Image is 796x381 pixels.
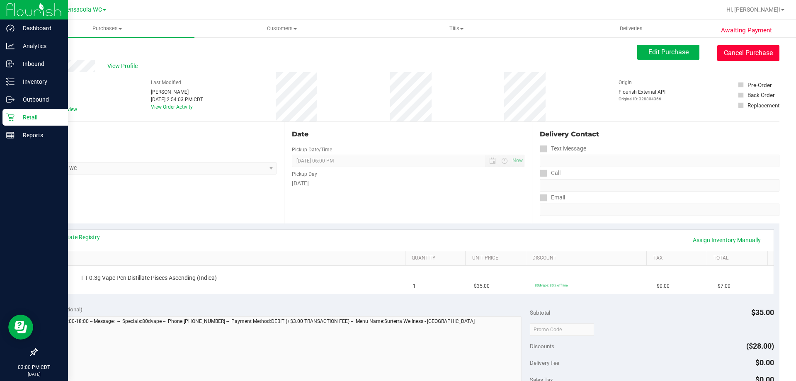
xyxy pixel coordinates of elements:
[532,255,643,262] a: Discount
[50,233,100,241] a: View State Registry
[540,143,586,155] label: Text Message
[747,81,772,89] div: Pre-Order
[15,95,64,104] p: Outbound
[747,91,775,99] div: Back Order
[747,101,779,109] div: Replacement
[151,88,203,96] div: [PERSON_NAME]
[292,170,317,178] label: Pickup Day
[6,24,15,32] inline-svg: Dashboard
[6,60,15,68] inline-svg: Inbound
[755,358,774,367] span: $0.00
[6,113,15,121] inline-svg: Retail
[20,20,194,37] a: Purchases
[535,283,568,287] span: 80dvape: 80% off line
[15,112,64,122] p: Retail
[653,255,704,262] a: Tax
[609,25,654,32] span: Deliveries
[717,45,779,61] button: Cancel Purchase
[540,155,779,167] input: Format: (999) 999-9999
[713,255,764,262] a: Total
[20,25,194,32] span: Purchases
[4,371,64,377] p: [DATE]
[619,79,632,86] label: Origin
[36,129,277,139] div: Location
[530,339,554,354] span: Discounts
[151,79,181,86] label: Last Modified
[194,20,369,37] a: Customers
[637,45,699,60] button: Edit Purchase
[687,233,766,247] a: Assign Inventory Manually
[6,42,15,50] inline-svg: Analytics
[530,309,550,316] span: Subtotal
[15,130,64,140] p: Reports
[292,129,524,139] div: Date
[474,282,490,290] span: $35.00
[544,20,718,37] a: Deliveries
[15,41,64,51] p: Analytics
[195,25,369,32] span: Customers
[6,95,15,104] inline-svg: Outbound
[4,364,64,371] p: 03:00 PM CDT
[6,78,15,86] inline-svg: Inventory
[369,20,544,37] a: Tills
[15,59,64,69] p: Inbound
[540,192,565,204] label: Email
[718,282,730,290] span: $7.00
[81,274,217,282] span: FT 0.3g Vape Pen Distillate Pisces Ascending (Indica)
[530,323,594,336] input: Promo Code
[619,88,665,102] div: Flourish External API
[6,131,15,139] inline-svg: Reports
[540,167,561,179] label: Call
[8,315,33,340] iframe: Resource center
[726,6,780,13] span: Hi, [PERSON_NAME]!
[369,25,543,32] span: Tills
[721,26,772,35] span: Awaiting Payment
[15,77,64,87] p: Inventory
[412,255,462,262] a: Quantity
[530,359,559,366] span: Delivery Fee
[292,146,332,153] label: Pickup Date/Time
[540,179,779,192] input: Format: (999) 999-9999
[107,62,141,70] span: View Profile
[292,179,524,188] div: [DATE]
[472,255,523,262] a: Unit Price
[63,6,102,13] span: Pensacola WC
[751,308,774,317] span: $35.00
[413,282,416,290] span: 1
[151,96,203,103] div: [DATE] 2:54:03 PM CDT
[619,96,665,102] p: Original ID: 328804366
[49,255,402,262] a: SKU
[15,23,64,33] p: Dashboard
[151,104,193,110] a: View Order Activity
[540,129,779,139] div: Delivery Contact
[648,48,689,56] span: Edit Purchase
[657,282,670,290] span: $0.00
[746,342,774,350] span: ($28.00)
